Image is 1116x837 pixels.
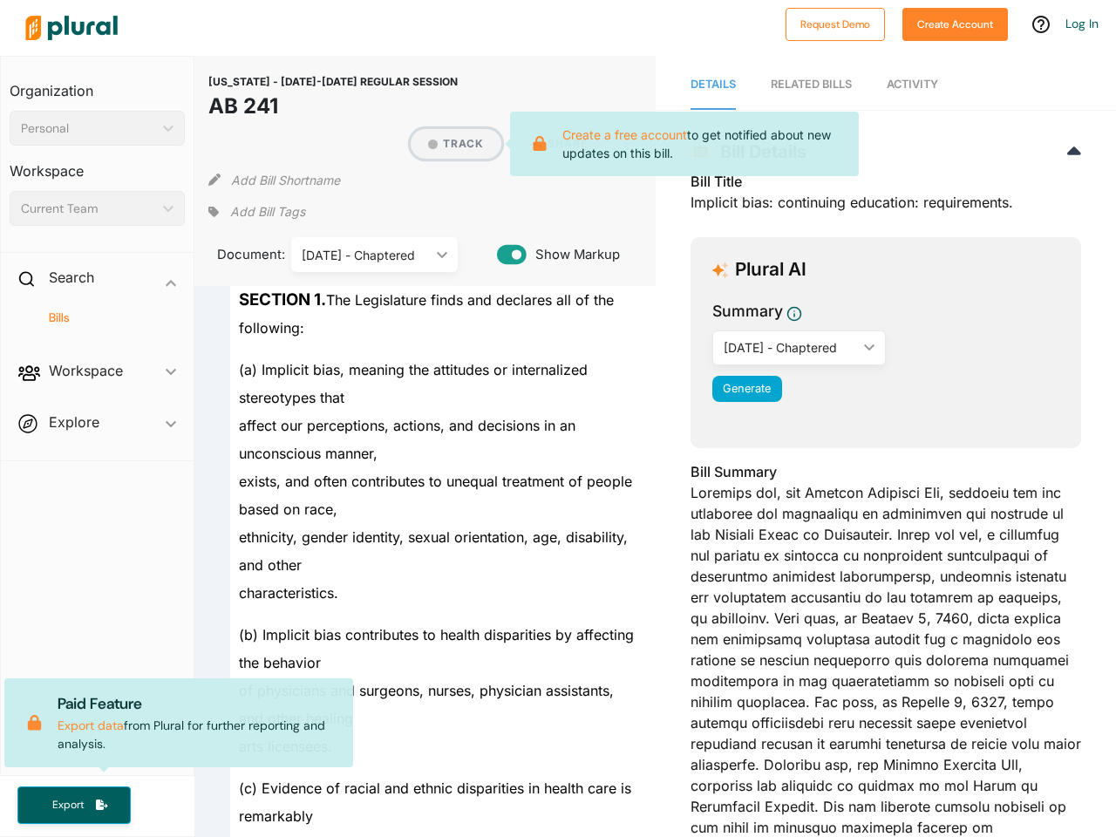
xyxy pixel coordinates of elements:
span: ethnicity, gender identity, sexual orientation, age, disability, and other [239,528,628,574]
span: characteristics. [239,584,338,602]
p: from Plural for further reporting and analysis. [58,692,339,753]
span: Export [40,798,96,813]
div: Implicit bias: continuing education: requirements. [691,171,1081,223]
h3: Workspace [10,146,185,184]
div: RELATED BILLS [771,76,852,92]
a: Create a free account [562,127,687,142]
div: Add tags [208,199,304,225]
span: (a) Implicit bias, meaning the attitudes or internalized stereotypes that [239,361,588,406]
button: Request Demo [786,8,885,41]
h3: Organization [10,65,185,104]
div: Personal [21,119,156,138]
h1: AB 241 [208,91,458,122]
span: of physicians and surgeons, nurses, physician assistants, and other healing [239,682,614,727]
button: Generate [712,376,782,402]
a: Export data [58,718,124,733]
span: Activity [887,78,938,91]
a: Activity [887,60,938,110]
div: Current Team [21,200,156,218]
a: Bills [27,310,176,326]
button: Create Account [902,8,1008,41]
span: affect our perceptions, actions, and decisions in an unconscious manner, [239,417,575,462]
span: (b) Implicit bias contributes to health disparities by affecting the behavior [239,626,634,671]
a: Create Account [902,14,1008,32]
h3: Plural AI [735,259,806,281]
button: Share [508,129,612,159]
p: Paid Feature [58,692,339,715]
a: Log In [1065,16,1099,31]
button: Export [17,786,131,824]
h3: Bill Summary [691,461,1081,482]
span: Generate [723,382,771,395]
span: exists, and often contributes to unequal treatment of people based on race, [239,473,632,518]
strong: SECTION 1. [239,289,326,310]
span: (c) Evidence of racial and ethnic disparities in health care is remarkably [239,779,631,825]
h3: Summary [712,300,783,323]
span: The Legislature finds and declares all of the following: [239,291,614,337]
h3: Bill Title [691,171,1081,192]
button: Add Bill Shortname [231,166,340,194]
p: to get notified about new updates on this bill. [562,126,844,162]
a: Details [691,60,736,110]
div: [DATE] - Chaptered [724,338,857,357]
span: Show Markup [527,245,620,264]
a: RELATED BILLS [771,60,852,110]
span: Details [691,78,736,91]
div: [DATE] - Chaptered [302,246,430,264]
span: Add Bill Tags [230,203,305,221]
span: [US_STATE] - [DATE]-[DATE] REGULAR SESSION [208,75,458,88]
span: Document: [208,245,269,264]
button: Track [411,129,501,159]
a: Request Demo [786,14,885,32]
h2: Search [49,268,94,287]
